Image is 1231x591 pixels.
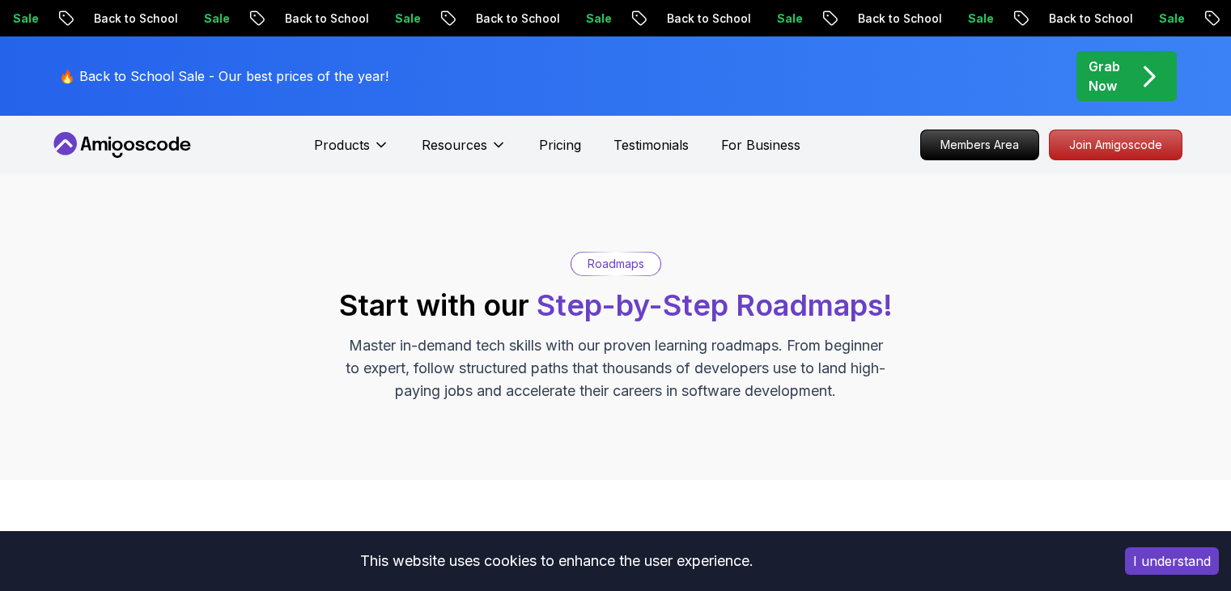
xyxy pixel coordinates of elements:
[721,135,800,155] a: For Business
[944,11,996,27] p: Sale
[1025,11,1135,27] p: Back to School
[339,289,893,321] h2: Start with our
[921,130,1038,159] p: Members Area
[344,334,888,402] p: Master in-demand tech skills with our proven learning roadmaps. From beginner to expert, follow s...
[588,256,644,272] p: Roadmaps
[371,11,423,27] p: Sale
[920,130,1039,160] a: Members Area
[180,11,232,27] p: Sale
[422,135,487,155] p: Resources
[422,135,507,168] button: Resources
[314,135,389,168] button: Products
[537,287,893,323] span: Step-by-Step Roadmaps!
[643,11,753,27] p: Back to School
[59,66,388,86] p: 🔥 Back to School Sale - Our best prices of the year!
[12,543,1101,579] div: This website uses cookies to enhance the user experience.
[613,135,689,155] a: Testimonials
[1049,130,1182,160] a: Join Amigoscode
[261,11,371,27] p: Back to School
[1125,547,1219,575] button: Accept cookies
[70,11,180,27] p: Back to School
[834,11,944,27] p: Back to School
[753,11,805,27] p: Sale
[539,135,581,155] a: Pricing
[562,11,614,27] p: Sale
[314,135,370,155] p: Products
[452,11,562,27] p: Back to School
[1050,130,1182,159] p: Join Amigoscode
[1089,57,1120,96] p: Grab Now
[1135,11,1187,27] p: Sale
